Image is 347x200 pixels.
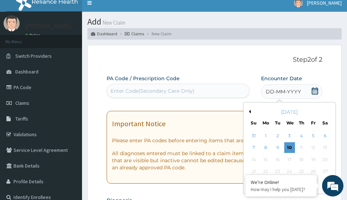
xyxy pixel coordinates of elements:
[251,186,311,193] p: How may I help you today?
[272,130,283,141] div: Choose Tuesday, September 2nd, 2025
[310,120,316,126] div: Fr
[25,23,72,29] p: [PERSON_NAME]
[112,150,317,171] p: All diagnoses entered must be linked to a claim item. Diagnosis & Claim Items that are visible bu...
[260,130,271,141] div: Choose Monday, September 1st, 2025
[117,4,134,21] div: Minimize live chat window
[275,120,281,126] div: Tu
[4,128,136,153] textarea: Type your message and hit 'Enter'
[308,154,318,165] div: Not available Friday, September 19th, 2025
[247,110,251,113] button: Previous Month
[261,75,302,82] label: Encounter Date
[107,56,322,64] p: Step 2 of 2
[111,87,194,94] div: Enter Code(Secondary Care Only)
[246,108,332,116] div: [DATE]
[91,31,117,37] a: Dashboard
[37,40,120,49] div: Chat with us now
[284,154,295,165] div: Not available Wednesday, September 17th, 2025
[249,166,259,177] div: Not available Sunday, September 21st, 2025
[308,130,318,141] div: Choose Friday, September 5th, 2025
[320,178,331,189] div: Not available Saturday, October 4th, 2025
[262,120,269,126] div: Mo
[13,36,29,53] img: d_794563401_company_1708531726252_794563401
[308,166,318,177] div: Not available Friday, September 26th, 2025
[251,179,311,185] div: We're Online!
[15,68,39,75] span: Dashboard
[296,130,307,141] div: Choose Thursday, September 4th, 2025
[125,31,144,37] a: Claims
[107,75,180,82] label: PA Code / Prescription Code
[260,166,271,177] div: Not available Monday, September 22nd, 2025
[260,154,271,165] div: Not available Monday, September 15th, 2025
[320,130,331,141] div: Choose Saturday, September 6th, 2025
[296,166,307,177] div: Not available Thursday, September 25th, 2025
[4,15,20,31] img: User Image
[322,120,328,126] div: Sa
[284,143,295,153] div: Choose Wednesday, September 10th, 2025
[286,120,292,126] div: We
[15,53,52,59] span: Switch Providers
[248,130,331,190] div: month 2025-09
[112,137,317,144] p: Please enter PA codes before entering items that are not attached to a PA code
[298,120,305,126] div: Th
[296,143,307,153] div: Not available Thursday, September 11th, 2025
[41,57,98,129] span: We're online!
[145,31,172,37] li: New Claim
[320,154,331,165] div: Not available Saturday, September 20th, 2025
[320,166,331,177] div: Not available Saturday, September 27th, 2025
[87,17,342,26] h1: Add
[284,166,295,177] div: Not available Wednesday, September 24th, 2025
[272,143,283,153] div: Choose Tuesday, September 9th, 2025
[308,178,318,189] div: Not available Friday, October 3rd, 2025
[320,143,331,153] div: Not available Saturday, September 13th, 2025
[15,116,28,122] span: Tariffs
[112,120,165,128] h1: Important Notice
[101,20,125,25] small: New Claim
[272,166,283,177] div: Not available Tuesday, September 23rd, 2025
[284,130,295,141] div: Choose Wednesday, September 3rd, 2025
[296,154,307,165] div: Not available Thursday, September 18th, 2025
[249,143,259,153] div: Choose Sunday, September 7th, 2025
[308,143,318,153] div: Not available Friday, September 12th, 2025
[249,130,259,141] div: Choose Sunday, August 31st, 2025
[249,154,259,165] div: Not available Sunday, September 14th, 2025
[251,120,257,126] div: Su
[260,143,271,153] div: Choose Monday, September 8th, 2025
[266,88,301,95] span: DD-MM-YYYY
[25,33,42,38] a: Online
[272,154,283,165] div: Not available Tuesday, September 16th, 2025
[15,100,29,106] span: Claims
